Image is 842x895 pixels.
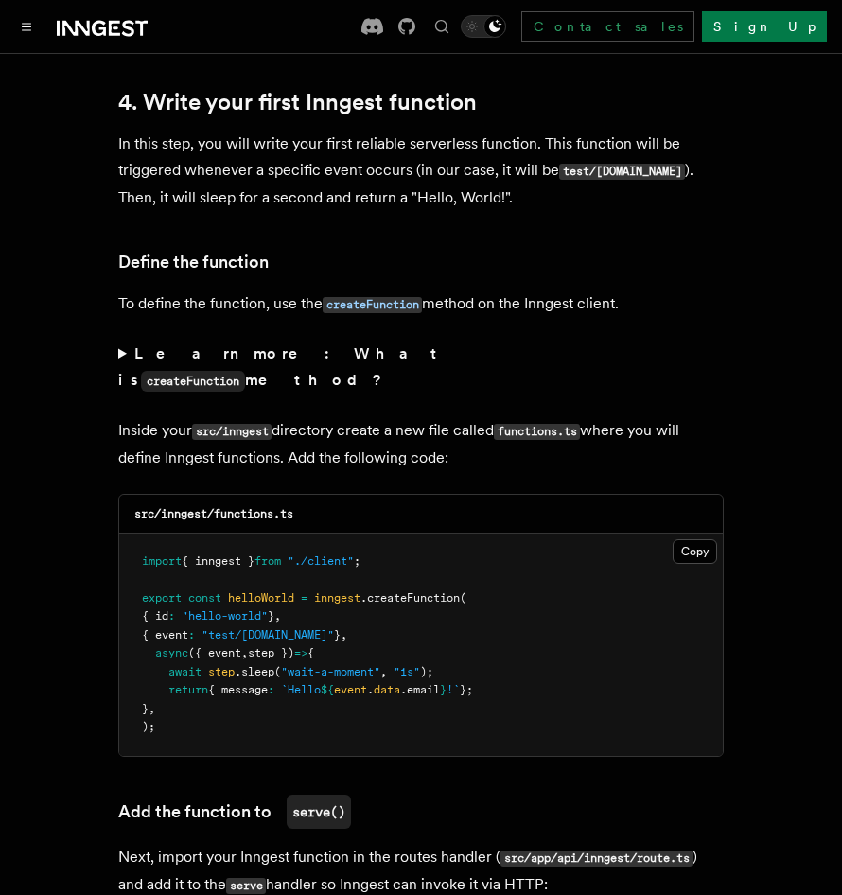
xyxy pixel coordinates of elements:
a: Sign Up [702,11,827,42]
span: "1s" [394,665,420,678]
span: "wait-a-moment" [281,665,380,678]
summary: Learn more: What iscreateFunctionmethod? [118,341,724,395]
span: { event [142,628,188,641]
span: "test/[DOMAIN_NAME]" [202,628,334,641]
span: return [168,683,208,696]
span: async [155,646,188,659]
button: Toggle navigation [15,15,38,38]
span: "hello-world" [182,609,268,623]
a: Add the function toserve() [118,795,351,829]
span: , [274,609,281,623]
span: .email [400,683,440,696]
span: } [440,683,447,696]
button: Copy [673,539,717,564]
code: createFunction [323,297,422,313]
a: Define the function [118,249,269,275]
span: inngest [314,591,360,605]
span: { id [142,609,168,623]
span: ); [420,665,433,678]
span: "./client" [288,554,354,568]
span: data [374,683,400,696]
span: step [208,665,235,678]
span: !` [447,683,460,696]
span: => [294,646,307,659]
span: : [188,628,195,641]
code: src/app/api/inngest/route.ts [500,851,693,867]
a: Contact sales [521,11,694,42]
span: ( [460,591,466,605]
span: ({ event [188,646,241,659]
span: `Hello [281,683,321,696]
span: event [334,683,367,696]
span: helloWorld [228,591,294,605]
span: } [142,702,149,715]
span: .sleep [235,665,274,678]
span: from [254,554,281,568]
span: = [301,591,307,605]
span: , [341,628,347,641]
span: : [268,683,274,696]
span: , [241,646,248,659]
code: src/inngest [192,424,272,440]
strong: Learn more: What is method? [118,344,445,389]
span: import [142,554,182,568]
code: src/inngest/functions.ts [134,507,293,520]
p: In this step, you will write your first reliable serverless function. This function will be trigg... [118,131,724,211]
p: Inside your directory create a new file called where you will define Inngest functions. Add the f... [118,417,724,471]
p: To define the function, use the method on the Inngest client. [118,290,724,318]
code: serve [226,878,266,894]
span: , [149,702,155,715]
a: 4. Write your first Inngest function [118,89,477,115]
button: Toggle dark mode [461,15,506,38]
button: Find something... [430,15,453,38]
span: await [168,665,202,678]
span: .createFunction [360,591,460,605]
span: ( [274,665,281,678]
code: functions.ts [494,424,580,440]
span: step }) [248,646,294,659]
span: const [188,591,221,605]
code: serve() [287,795,351,829]
span: { [307,646,314,659]
code: test/[DOMAIN_NAME] [559,164,685,180]
span: { message [208,683,268,696]
span: ${ [321,683,334,696]
span: : [168,609,175,623]
span: }; [460,683,473,696]
span: export [142,591,182,605]
span: . [367,683,374,696]
span: ); [142,720,155,733]
span: } [268,609,274,623]
a: createFunction [323,294,422,312]
span: } [334,628,341,641]
span: { inngest } [182,554,254,568]
span: ; [354,554,360,568]
code: createFunction [141,371,245,392]
span: , [380,665,387,678]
